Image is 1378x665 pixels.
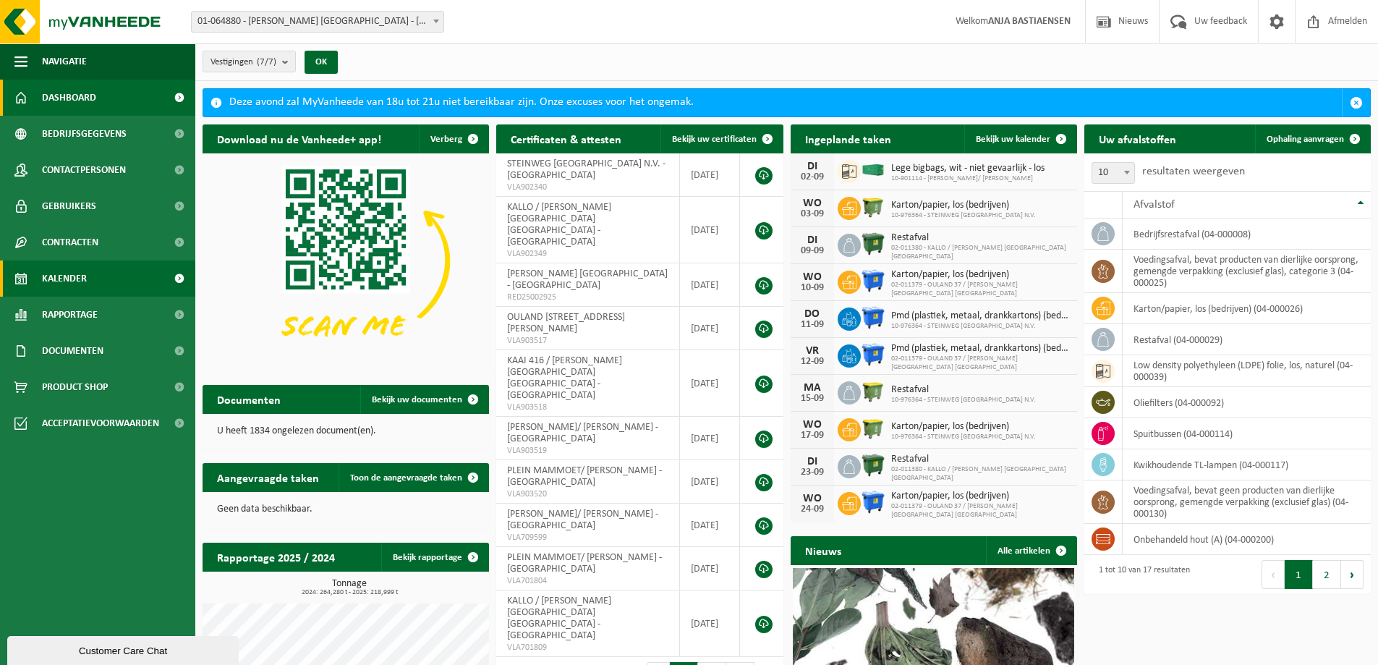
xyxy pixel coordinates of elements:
button: OK [305,51,338,74]
img: WB-1100-HPE-BE-01 [861,268,885,293]
span: 2024: 264,280 t - 2025: 218,999 t [210,589,489,596]
td: [DATE] [680,590,741,657]
a: Bekijk rapportage [381,543,488,572]
span: Restafval [891,454,1070,465]
p: U heeft 1834 ongelezen document(en). [217,426,475,436]
div: 17-09 [798,431,827,441]
span: STEINWEG [GEOGRAPHIC_DATA] N.V. - [GEOGRAPHIC_DATA] [507,158,665,181]
a: Bekijk uw kalender [964,124,1076,153]
td: onbehandeld hout (A) (04-000200) [1123,524,1371,555]
img: WB-1100-HPE-GN-01 [861,453,885,478]
span: 02-011380 - KALLO / [PERSON_NAME] [GEOGRAPHIC_DATA] [GEOGRAPHIC_DATA] [891,465,1070,483]
td: [DATE] [680,417,741,460]
span: VLA709599 [507,532,668,543]
div: 10-09 [798,283,827,293]
span: Bekijk uw documenten [372,395,462,404]
span: VLA903519 [507,445,668,457]
span: 01-064880 - C. STEINWEG BELGIUM - ANTWERPEN [191,11,444,33]
span: PLEIN MAMMOET/ [PERSON_NAME] - [GEOGRAPHIC_DATA] [507,552,662,575]
count: (7/7) [257,57,276,67]
td: low density polyethyleen (LDPE) folie, los, naturel (04-000039) [1123,355,1371,387]
div: Deze avond zal MyVanheede van 18u tot 21u niet bereikbaar zijn. Onze excuses voor het ongemak. [229,89,1342,117]
div: 24-09 [798,504,827,514]
h2: Nieuws [791,536,856,564]
h2: Aangevraagde taken [203,463,333,491]
div: 11-09 [798,320,827,330]
span: 01-064880 - C. STEINWEG BELGIUM - ANTWERPEN [192,12,443,32]
div: WO [798,271,827,283]
span: Gebruikers [42,188,96,224]
span: VLA902340 [507,182,668,193]
span: Navigatie [42,43,87,80]
div: MA [798,382,827,394]
span: Afvalstof [1134,199,1175,211]
button: Vestigingen(7/7) [203,51,296,72]
td: voedingsafval, bevat producten van dierlijke oorsprong, gemengde verpakking (exclusief glas), cat... [1123,250,1371,293]
td: oliefilters (04-000092) [1123,387,1371,418]
td: [DATE] [680,197,741,263]
iframe: chat widget [7,633,242,665]
button: 1 [1285,560,1313,589]
img: WB-1100-HPE-BE-01 [861,490,885,514]
td: [DATE] [680,153,741,197]
span: VLA701804 [507,575,668,587]
div: WO [798,493,827,504]
img: WB-1100-HPE-GN-50 [861,416,885,441]
img: Download de VHEPlus App [203,153,489,368]
h3: Tonnage [210,579,489,596]
span: VLA902349 [507,248,668,260]
div: DI [798,234,827,246]
a: Ophaling aanvragen [1255,124,1369,153]
h2: Uw afvalstoffen [1084,124,1191,153]
span: KALLO / [PERSON_NAME] [GEOGRAPHIC_DATA] [GEOGRAPHIC_DATA] - [GEOGRAPHIC_DATA] [507,202,611,247]
span: [PERSON_NAME] [GEOGRAPHIC_DATA] - [GEOGRAPHIC_DATA] [507,268,668,291]
span: Acceptatievoorwaarden [42,405,159,441]
span: Product Shop [42,369,108,405]
span: Kalender [42,261,87,297]
span: Karton/papier, los (bedrijven) [891,200,1036,211]
img: WB-1100-HPE-BE-04 [861,305,885,330]
div: 12-09 [798,357,827,367]
button: Verberg [419,124,488,153]
span: Lege bigbags, wit - niet gevaarlijk - los [891,163,1045,174]
span: Vestigingen [210,51,276,73]
span: 10-976364 - STEINWEG [GEOGRAPHIC_DATA] N.V. [891,433,1036,441]
span: PLEIN MAMMOET/ [PERSON_NAME] - [GEOGRAPHIC_DATA] [507,465,662,488]
span: Dashboard [42,80,96,116]
span: 10 [1092,163,1134,183]
label: resultaten weergeven [1142,166,1245,177]
span: Contracten [42,224,98,261]
span: Contactpersonen [42,152,126,188]
span: Karton/papier, los (bedrijven) [891,421,1036,433]
button: Next [1341,560,1364,589]
img: WB-1100-HPE-GN-50 [861,379,885,404]
img: WB-1100-HPE-BE-04 [861,342,885,367]
div: DI [798,161,827,172]
span: 10-976364 - STEINWEG [GEOGRAPHIC_DATA] N.V. [891,211,1036,220]
span: Bedrijfsgegevens [42,116,127,152]
h2: Documenten [203,385,295,413]
td: [DATE] [680,350,741,417]
span: Ophaling aanvragen [1267,135,1344,144]
img: WB-1100-HPE-GN-50 [861,195,885,219]
td: spuitbussen (04-000114) [1123,418,1371,449]
div: DO [798,308,827,320]
span: Documenten [42,333,103,369]
span: 02-011379 - OULAND 37 / [PERSON_NAME] [GEOGRAPHIC_DATA] [GEOGRAPHIC_DATA] [891,281,1070,298]
a: Bekijk uw certificaten [660,124,782,153]
td: karton/papier, los (bedrijven) (04-000026) [1123,293,1371,324]
span: 02-011379 - OULAND 37 / [PERSON_NAME] [GEOGRAPHIC_DATA] [GEOGRAPHIC_DATA] [891,355,1070,372]
span: Karton/papier, los (bedrijven) [891,491,1070,502]
td: voedingsafval, bevat geen producten van dierlijke oorsprong, gemengde verpakking (exclusief glas)... [1123,480,1371,524]
span: Pmd (plastiek, metaal, drankkartons) (bedrijven) [891,310,1070,322]
a: Toon de aangevraagde taken [339,463,488,492]
button: 2 [1313,560,1341,589]
span: OULAND [STREET_ADDRESS][PERSON_NAME] [507,312,625,334]
div: DI [798,456,827,467]
h2: Certificaten & attesten [496,124,636,153]
h2: Download nu de Vanheede+ app! [203,124,396,153]
div: VR [798,345,827,357]
span: 10-976364 - STEINWEG [GEOGRAPHIC_DATA] N.V. [891,396,1036,404]
span: 02-011379 - OULAND 37 / [PERSON_NAME] [GEOGRAPHIC_DATA] [GEOGRAPHIC_DATA] [891,502,1070,520]
span: KAAI 416 / [PERSON_NAME] [GEOGRAPHIC_DATA] [GEOGRAPHIC_DATA] - [GEOGRAPHIC_DATA] [507,355,622,401]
